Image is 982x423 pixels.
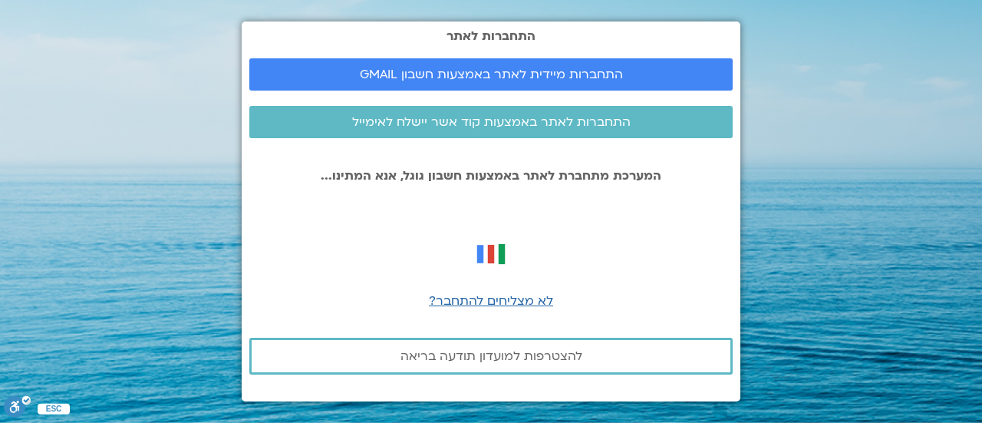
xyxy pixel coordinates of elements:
a: לא מצליחים להתחבר? [429,292,553,309]
a: התחברות מיידית לאתר באמצעות חשבון GMAIL [249,58,733,91]
span: להצטרפות למועדון תודעה בריאה [400,349,582,363]
h2: התחברות לאתר [249,29,733,43]
span: התחברות מיידית לאתר באמצעות חשבון GMAIL [360,68,623,81]
span: התחברות לאתר באמצעות קוד אשר יישלח לאימייל [352,115,631,129]
p: המערכת מתחברת לאתר באמצעות חשבון גוגל, אנא המתינו... [249,169,733,183]
a: התחברות לאתר באמצעות קוד אשר יישלח לאימייל [249,106,733,138]
a: להצטרפות למועדון תודעה בריאה [249,338,733,375]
